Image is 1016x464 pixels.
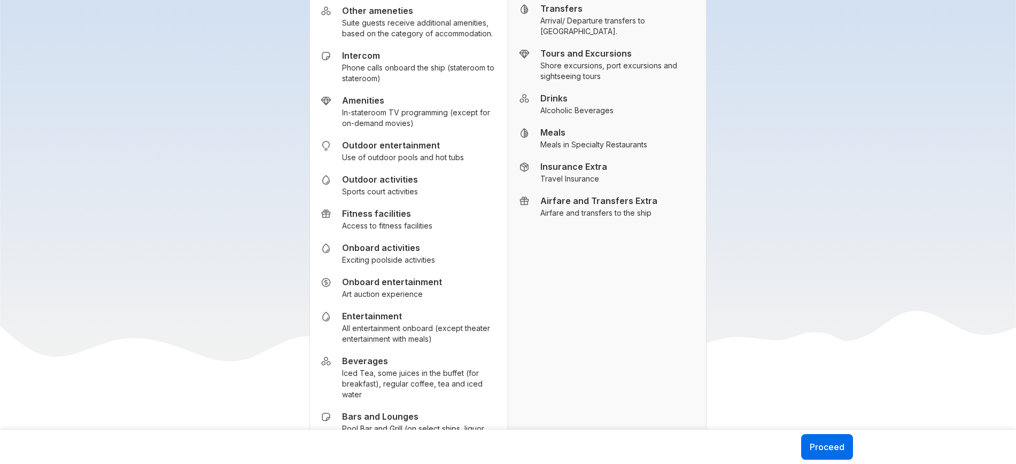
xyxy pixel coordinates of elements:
[342,152,464,163] small: Use of outdoor pools and hot tubs
[519,4,530,14] img: Inclusion Icon
[321,412,331,422] img: Inclusion Icon
[342,411,497,422] h5: Bars and Lounges
[321,140,331,151] img: Inclusion Icon
[321,243,331,254] img: Inclusion Icon
[540,105,614,116] small: Alcoholic Beverages
[801,434,853,460] button: Proceed
[519,93,530,104] img: Inclusion Icon
[519,128,530,138] img: Inclusion Icon
[342,62,497,84] small: Phone calls onboard the ship (stateroom to stateroom)
[342,242,435,253] h5: Onboard activities
[342,221,432,231] small: Access to fitness facilities
[321,6,331,17] img: Inclusion Icon
[321,96,331,106] img: Inclusion Icon
[540,15,695,37] small: Arrival/ Departure transfers to [GEOGRAPHIC_DATA].
[321,277,331,288] img: Inclusion Icon
[342,368,497,400] small: Iced Tea, some juices in the buffet (for breakfast), regular coffee, tea and iced water
[342,50,497,61] h5: Intercom
[519,49,530,59] img: Inclusion Icon
[540,195,657,206] h5: Airfare and Transfers Extra
[540,3,695,14] h5: Transfers
[342,289,442,300] small: Art auction experience
[342,208,432,219] h5: Fitness facilities
[342,18,497,39] small: Suite guests receive additional amenities, based on the category of accommodation.
[342,311,497,321] h5: Entertainment
[342,277,442,287] h5: Onboard entertainment
[321,311,331,322] img: Inclusion Icon
[342,5,497,16] h5: Other ameneties
[540,48,695,59] h5: Tours and Excursions
[540,127,647,138] h5: Meals
[540,174,607,184] small: Travel Insurance
[540,60,695,82] small: Shore excursions, port excursions and sightseeing tours
[321,209,331,219] img: Inclusion Icon
[342,255,435,265] small: Exciting poolside activities
[342,174,418,185] h5: Outdoor activities
[540,161,607,172] h5: Insurance Extra
[321,356,331,367] img: Inclusion Icon
[519,196,530,207] img: Inclusion Icon
[342,186,418,197] small: Sports court activities
[321,175,331,185] img: Inclusion Icon
[519,162,530,172] img: Inclusion Icon
[342,140,464,151] h5: Outdoor entertainment
[540,208,657,218] small: Airfare and transfers to the ship
[540,139,647,150] small: Meals in Specialty Restaurants
[342,95,497,106] h5: Amenities
[342,423,497,455] small: Pool Bar and Grill (on select ships, liquor will be charged as per your accommodation package)
[342,107,497,129] small: In-stateroom TV programming (except for on-demand movies)
[342,323,497,344] small: All entertainment onboard (except theater entertainment with meals)
[342,356,497,366] h5: Beverages
[540,93,614,104] h5: Drinks
[321,51,331,61] img: Inclusion Icon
